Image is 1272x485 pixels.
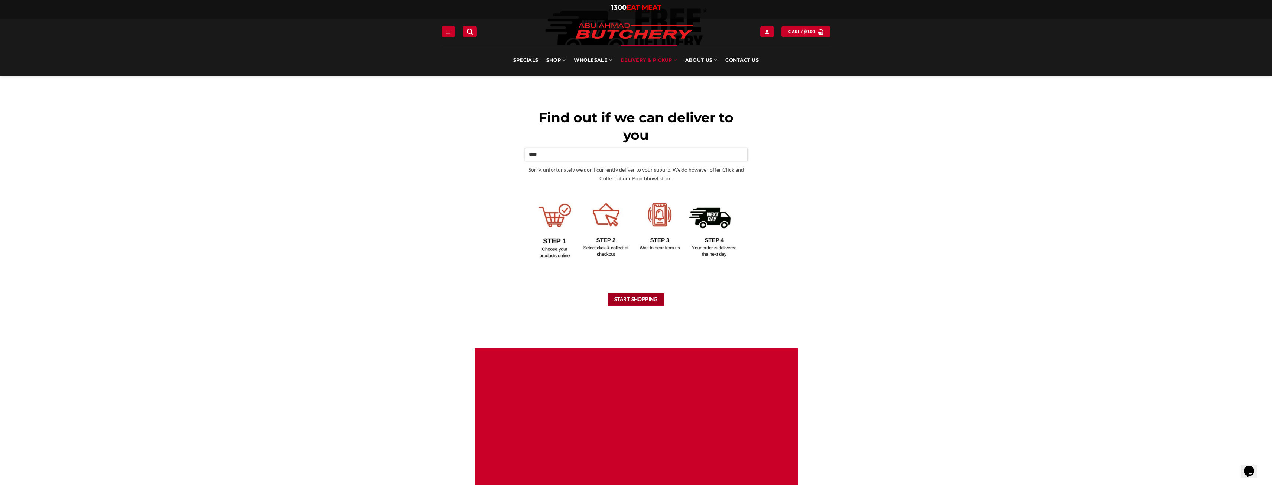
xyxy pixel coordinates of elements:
[513,45,538,76] a: Specials
[539,109,733,143] span: Find out if we can deliver to you
[525,194,748,262] img: Delivery Options
[781,26,830,37] a: View cart
[788,28,815,35] span: Cart /
[1241,455,1265,478] iframe: chat widget
[627,3,661,12] span: EAT MEAT
[760,26,774,37] a: Login
[528,166,744,181] span: Sorry, unfortunately we don’t currently deliver to your suburb. We do however offer Click and Col...
[725,45,759,76] a: Contact Us
[621,45,677,76] a: Delivery & Pickup
[685,45,717,76] a: About Us
[608,293,664,306] button: Start Shopping
[611,3,627,12] span: 1300
[804,28,806,35] span: $
[574,45,612,76] a: Wholesale
[804,29,816,34] bdi: 0.00
[546,45,566,76] a: SHOP
[442,26,455,37] a: Menu
[463,26,477,37] a: Search
[569,19,699,45] img: Abu Ahmad Butchery
[611,3,661,12] a: 1300EAT MEAT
